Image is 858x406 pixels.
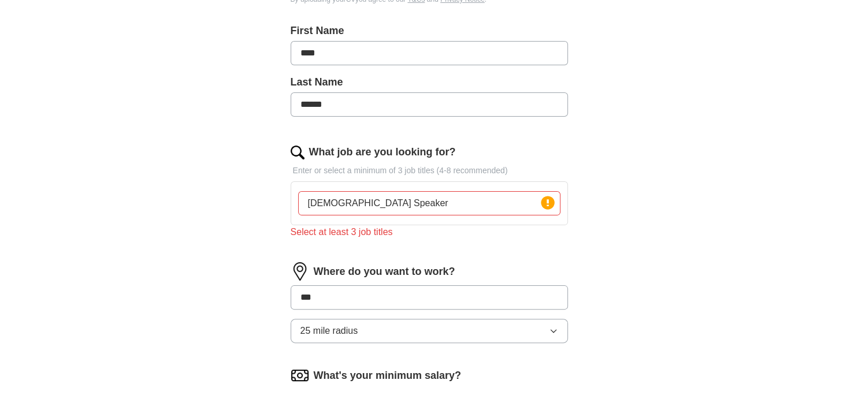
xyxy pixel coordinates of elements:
img: salary.png [291,366,309,385]
label: Last Name [291,75,568,90]
p: Enter or select a minimum of 3 job titles (4-8 recommended) [291,165,568,177]
input: Type a job title and press enter [298,191,560,215]
span: 25 mile radius [300,324,358,338]
button: 25 mile radius [291,319,568,343]
div: Select at least 3 job titles [291,225,568,239]
img: location.png [291,262,309,281]
img: search.png [291,146,304,159]
label: What job are you looking for? [309,144,456,160]
label: What's your minimum salary? [314,368,461,383]
label: Where do you want to work? [314,264,455,280]
label: First Name [291,23,568,39]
